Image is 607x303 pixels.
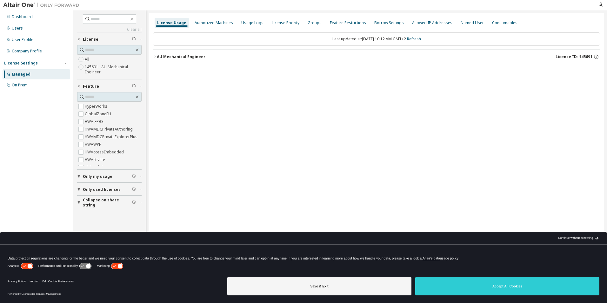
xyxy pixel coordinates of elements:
[461,20,484,25] div: Named User
[85,141,102,148] label: HWAWPF
[83,84,99,89] span: Feature
[85,125,134,133] label: HWAMDCPrivateAuthoring
[83,198,132,208] span: Collapse on share string
[77,79,142,93] button: Feature
[4,61,38,66] div: License Settings
[556,54,592,59] span: License ID: 145691
[132,37,136,42] span: Clear filter
[157,54,205,59] div: AU Mechanical Engineer
[77,27,142,32] a: Clear all
[77,196,142,210] button: Collapse on share string
[132,174,136,179] span: Clear filter
[308,20,322,25] div: Groups
[157,20,186,25] div: License Usage
[83,187,121,192] span: Only used licenses
[3,2,83,8] img: Altair One
[407,36,421,42] a: Refresh
[77,183,142,197] button: Only used licenses
[272,20,299,25] div: License Priority
[195,20,233,25] div: Authorized Machines
[85,133,139,141] label: HWAMDCPrivateExplorerPlus
[153,50,600,64] button: AU Mechanical EngineerLicense ID: 145691
[77,32,142,46] button: License
[12,14,33,19] div: Dashboard
[12,37,33,42] div: User Profile
[83,37,98,42] span: License
[12,83,28,88] div: On Prem
[85,110,112,118] label: GlobalZoneEU
[132,84,136,89] span: Clear filter
[241,20,263,25] div: Usage Logs
[85,156,106,164] label: HWActivate
[153,32,600,46] div: Last updated at: [DATE] 10:12 AM GMT+2
[85,148,125,156] label: HWAccessEmbedded
[12,49,42,54] div: Company Profile
[83,174,112,179] span: Only my usage
[330,20,366,25] div: Feature Restrictions
[132,200,136,205] span: Clear filter
[85,103,109,110] label: HyperWorks
[374,20,404,25] div: Borrow Settings
[12,72,30,77] div: Managed
[85,63,142,76] label: 145691 - AU Mechanical Engineer
[85,118,105,125] label: HWAIFPBS
[132,187,136,192] span: Clear filter
[85,164,105,171] label: HWAcufwh
[492,20,517,25] div: Consumables
[77,170,142,184] button: Only my usage
[412,20,452,25] div: Allowed IP Addresses
[85,56,90,63] label: All
[12,26,23,31] div: Users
